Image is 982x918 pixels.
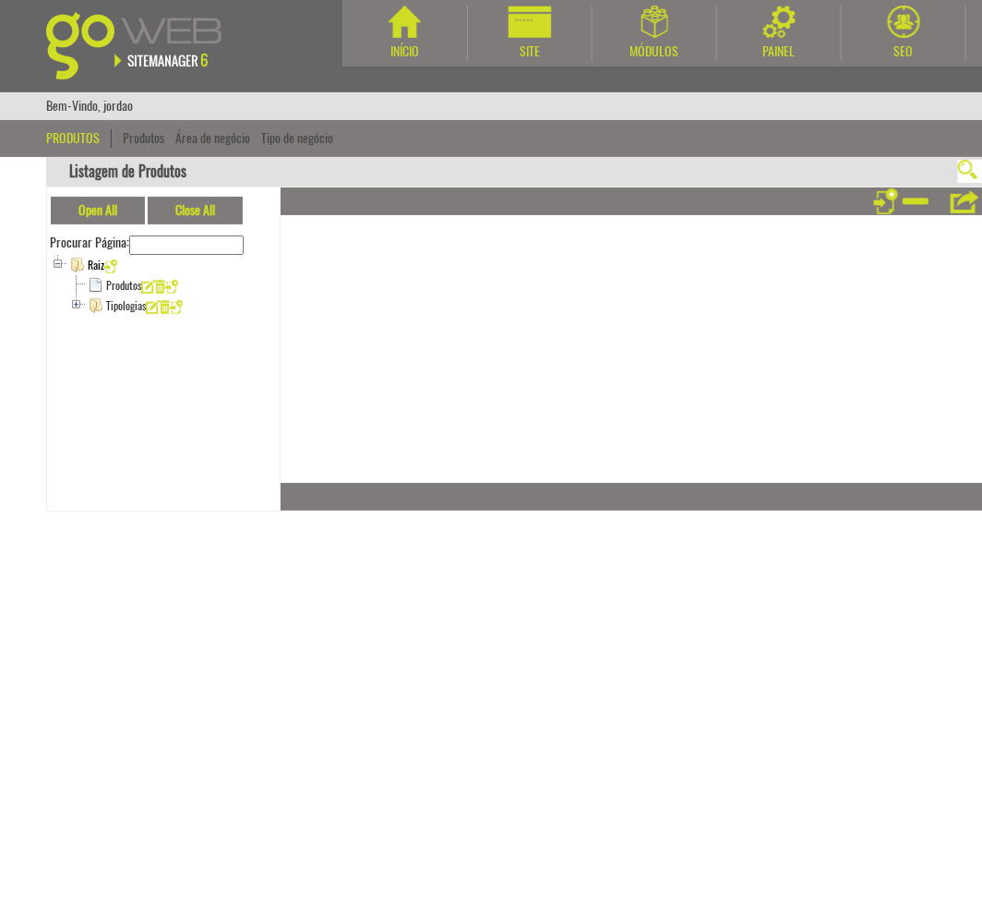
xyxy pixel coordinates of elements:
div: SEO [842,42,965,61]
a: Produtos [106,278,141,293]
span: Raiz [88,256,117,274]
img: Painel [763,6,796,38]
img: SEO [888,6,920,38]
div: Painel [717,42,841,61]
img: icon_add.png [170,300,183,314]
button: Open All [51,197,145,224]
img: icon_edit.png [146,300,160,314]
img: icon_add.png [104,260,117,273]
a: Tipologias [106,298,146,313]
a: Produtos [123,129,164,147]
a: Área de negócio [175,129,250,147]
img: Módulos [641,6,668,38]
a: Tipo de negócio [261,129,333,147]
div: Módulos [593,42,716,61]
img: Início [389,6,421,38]
img: Goweb [46,12,243,79]
img: Site [509,6,552,38]
img: icon_edit.png [141,280,155,294]
div: Site [468,42,592,61]
button: Close All [148,197,243,224]
img: icon_delete.png [160,300,170,314]
div: Bem-Vindo, jordao [46,92,133,120]
img: icon_delete.png [155,280,165,294]
img: icon_add.png [165,280,178,294]
div: Produtos [46,129,112,148]
div: Início [342,42,467,61]
td: Procurar Página: [50,234,244,255]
